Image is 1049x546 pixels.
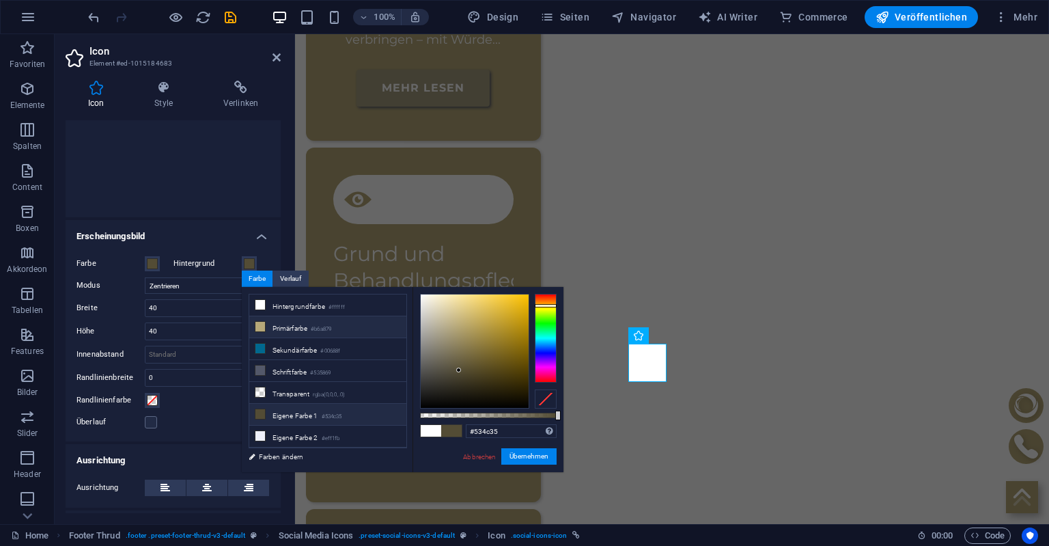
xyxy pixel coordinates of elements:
button: Mehr [989,6,1043,28]
p: Content [12,182,42,193]
span: Klick zum Auswählen. Doppelklick zum Bearbeiten [488,528,505,544]
h4: Erscheinungsbild [66,220,281,245]
p: Bilder [17,387,38,398]
h4: Verlinken [201,81,281,109]
button: Veröffentlichen [865,6,978,28]
small: #00688f [320,346,340,356]
span: Design [467,10,518,24]
li: Sekundärfarbe [249,338,406,360]
span: . preset-social-icons-v3-default [359,528,455,544]
p: Favoriten [10,59,45,70]
small: #ffffff [328,303,345,312]
i: Seite neu laden [195,10,211,25]
i: Dieses Element ist ein anpassbares Preset [460,532,466,539]
label: Farbe [76,256,145,272]
label: Ausrichtung [76,480,145,496]
a: Abbrechen [462,452,497,462]
span: . social-icons-icon [511,528,568,544]
button: Usercentrics [1022,528,1038,544]
span: Mehr [994,10,1037,24]
span: Klick zum Auswählen. Doppelklick zum Bearbeiten [279,528,354,544]
a: Klick, um Auswahl aufzuheben. Doppelklick öffnet Seitenverwaltung [11,528,48,544]
button: Commerce [774,6,854,28]
span: #ffffff [421,425,441,437]
small: #b6a879 [311,325,331,334]
p: Header [14,469,41,480]
button: Design [462,6,524,28]
span: Klick zum Auswählen. Doppelklick zum Bearbeiten [69,528,120,544]
div: Verlauf [273,271,308,287]
button: 100% [353,9,402,25]
small: #535869 [310,368,331,378]
p: Elemente [10,100,45,111]
span: . footer .preset-footer-thrud-v3-default [126,528,246,544]
nav: breadcrumb [69,528,581,544]
span: Veröffentlichen [876,10,967,24]
li: Transparent [249,382,406,404]
li: Schriftfarbe [249,360,406,382]
button: AI Writer [693,6,763,28]
small: rgba(0,0,0,.0) [313,390,345,400]
label: Höhe [76,327,145,335]
button: undo [85,9,102,25]
span: Navigator [611,10,676,24]
label: Modus [76,277,145,294]
label: Breite [76,304,145,312]
div: Farbe [242,271,273,287]
label: Randlinienfarbe [76,392,145,409]
label: Hintergrund [173,256,242,272]
i: Rückgängig: Icon-Farbe ändern (Strg+Z) [86,10,102,25]
li: Eigene Farbe 1 [249,404,406,426]
button: Übernehmen [501,448,557,465]
h6: Session-Zeit [917,528,953,544]
i: Save (Ctrl+S) [223,10,238,25]
h4: Ausrichtung [66,444,281,469]
button: Seiten [535,6,595,28]
li: Primärfarbe [249,316,406,338]
button: save [222,9,238,25]
label: Randlinienbreite [76,374,145,381]
p: Tabellen [12,305,43,316]
button: reload [195,9,211,25]
p: Slider [17,428,38,439]
span: : [941,530,943,541]
h4: Schatten [66,510,281,535]
label: Überlauf [76,414,145,431]
span: AI Writer [698,10,757,24]
i: Dieses Element ist ein anpassbares Preset [251,532,257,539]
p: Akkordeon [7,264,47,275]
span: Commerce [779,10,848,24]
label: Innenabstand [76,351,145,358]
div: Clear Color Selection [535,390,557,409]
div: Design (Strg+Alt+Y) [462,6,524,28]
button: Code [964,528,1011,544]
p: Boxen [16,223,39,234]
i: Element ist verlinkt [572,532,580,539]
h2: Icon [89,45,281,57]
button: Klicke hier, um den Vorschau-Modus zu verlassen [167,9,184,25]
p: Features [11,346,44,357]
span: Code [970,528,1005,544]
h6: 100% [374,9,395,25]
small: #eff1fb [322,434,340,443]
li: Eigene Farbe 2 [249,426,406,448]
h4: Icon [66,81,132,109]
li: Hintergrundfarbe [249,295,406,316]
span: #534c35 [441,425,462,437]
small: #534c35 [322,412,342,422]
i: Bei Größenänderung Zoomstufe automatisch an das gewählte Gerät anpassen. [409,11,421,23]
h3: Element #ed-1015184683 [89,57,253,70]
button: Navigator [606,6,682,28]
a: Farben ändern [242,448,400,465]
span: Seiten [540,10,589,24]
span: 00 00 [932,528,953,544]
h4: Style [132,81,201,109]
p: Spalten [13,141,42,152]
